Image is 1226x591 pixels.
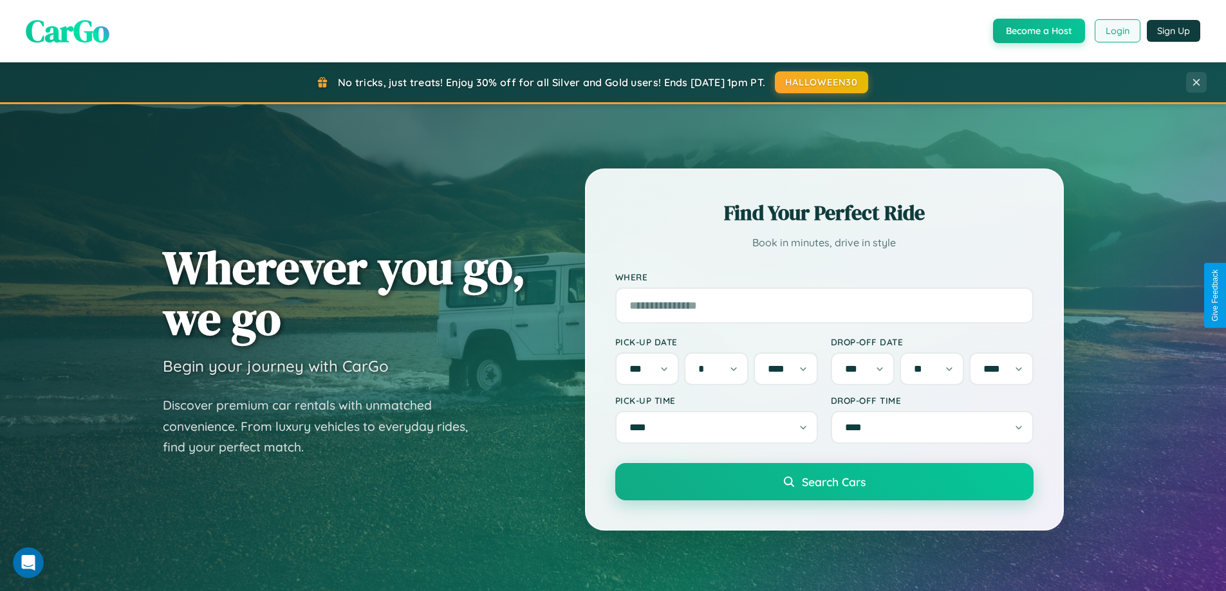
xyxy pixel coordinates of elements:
[338,76,765,89] span: No tricks, just treats! Enjoy 30% off for all Silver and Gold users! Ends [DATE] 1pm PT.
[615,336,818,347] label: Pick-up Date
[13,547,44,578] iframe: Intercom live chat
[831,395,1034,406] label: Drop-off Time
[615,233,1034,252] p: Book in minutes, drive in style
[831,336,1034,347] label: Drop-off Date
[1095,19,1140,42] button: Login
[615,395,818,406] label: Pick-up Time
[615,271,1034,282] label: Where
[26,10,109,52] span: CarGo
[802,475,866,489] span: Search Cars
[163,242,526,343] h1: Wherever you go, we go
[163,395,485,458] p: Discover premium car rentals with unmatched convenience. From luxury vehicles to everyday rides, ...
[993,19,1085,43] button: Become a Host
[1147,20,1200,42] button: Sign Up
[1211,269,1220,322] div: Give Feedback
[615,199,1034,227] h2: Find Your Perfect Ride
[775,71,868,93] button: HALLOWEEN30
[163,356,389,376] h3: Begin your journey with CarGo
[615,463,1034,500] button: Search Cars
